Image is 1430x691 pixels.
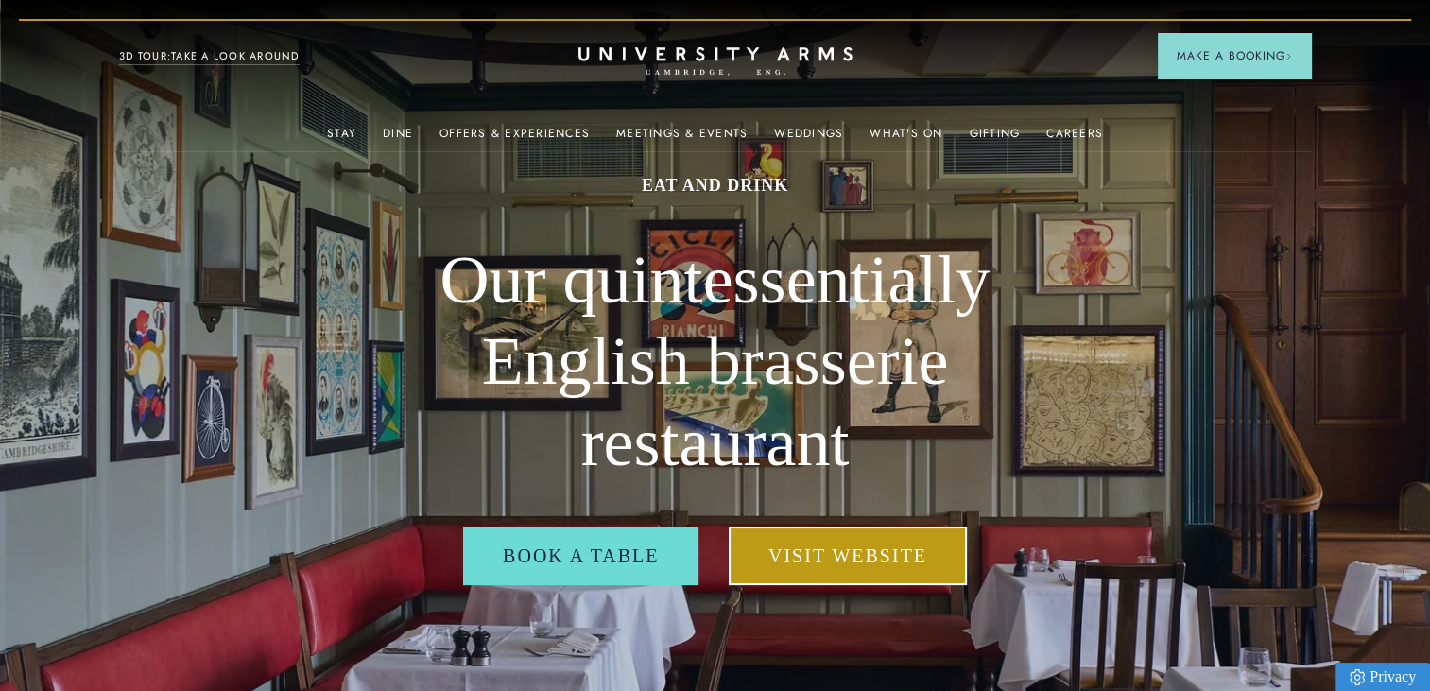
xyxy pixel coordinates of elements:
a: Gifting [970,127,1021,151]
a: Book a table [463,527,698,585]
h1: Eat and drink [357,174,1073,197]
img: Privacy [1350,669,1365,685]
button: Make a BookingArrow icon [1158,33,1311,78]
a: Careers [1046,127,1103,151]
a: Stay [327,127,356,151]
span: Make a Booking [1177,47,1292,64]
a: 3D TOUR:TAKE A LOOK AROUND [119,48,300,65]
h2: Our quintessentially English brasserie restaurant [357,240,1073,483]
a: Dine [383,127,413,151]
a: Privacy [1335,663,1430,691]
a: Offers & Experiences [439,127,590,151]
a: Home [578,47,853,77]
img: Arrow icon [1285,53,1292,60]
a: What's On [870,127,942,151]
a: Visit Website [729,527,967,585]
a: Weddings [774,127,843,151]
a: Meetings & Events [616,127,748,151]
